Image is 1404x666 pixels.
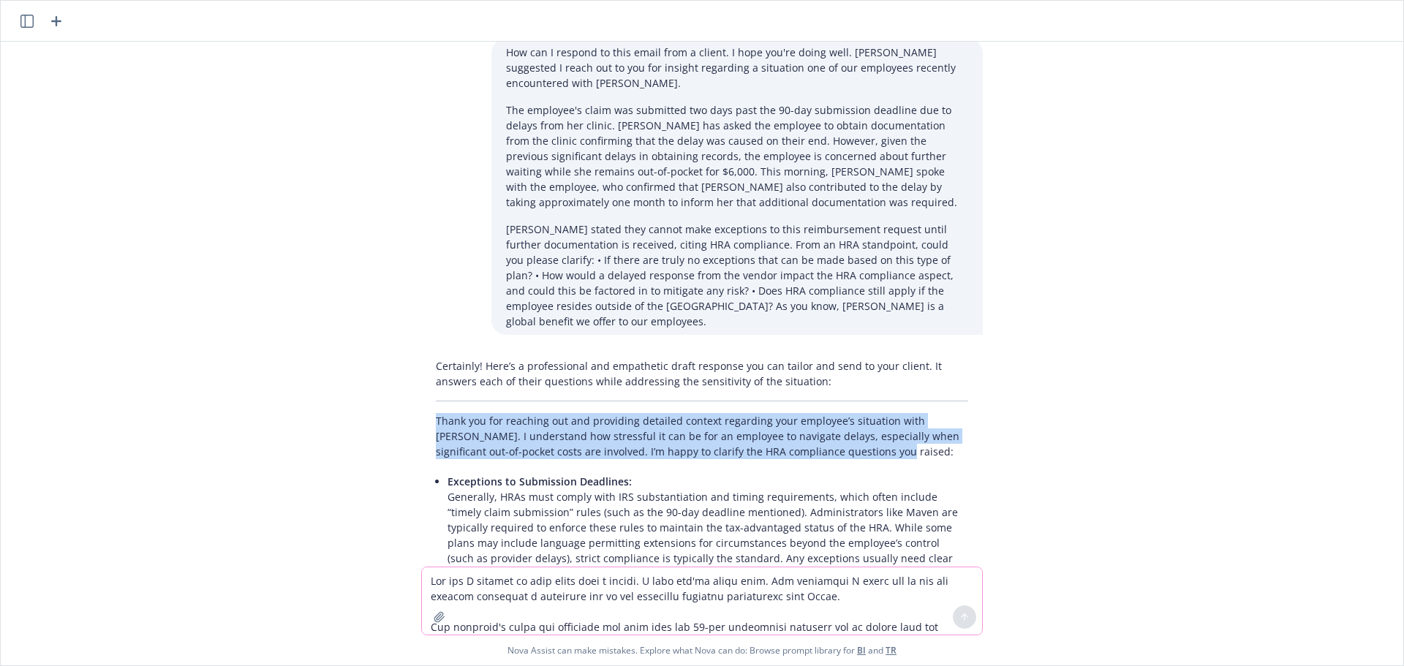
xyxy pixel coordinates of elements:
a: TR [886,644,897,656]
a: BI [857,644,866,656]
p: Certainly! Here’s a professional and empathetic draft response you can tailor and send to your cl... [436,358,968,389]
span: Nova Assist can make mistakes. Explore what Nova can do: Browse prompt library for and [7,635,1397,665]
span: Exceptions to Submission Deadlines: [448,474,632,488]
p: How can I respond to this email from a client. I hope you're doing well. [PERSON_NAME] suggested ... [506,45,968,91]
p: Thank you for reaching out and providing detailed context regarding your employee’s situation wit... [436,413,968,459]
p: The employee's claim was submitted two days past the 90-day submission deadline due to delays fro... [506,102,968,210]
p: [PERSON_NAME] stated they cannot make exceptions to this reimbursement request until further docu... [506,222,968,329]
p: Generally, HRAs must comply with IRS substantiation and timing requirements, which often include ... [448,474,968,581]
